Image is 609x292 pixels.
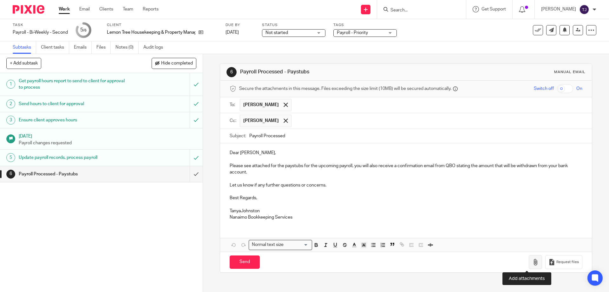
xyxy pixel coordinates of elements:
label: To: [230,102,237,108]
div: 5 [80,26,87,34]
input: Send [230,255,260,269]
img: svg%3E [579,4,589,15]
span: Normal text size [250,241,285,248]
input: Search for option [285,241,308,248]
label: Status [262,23,325,28]
a: Files [96,41,111,54]
div: 2 [6,99,15,108]
p: Lemon Tree Housekeeping & Property Management [107,29,195,36]
h1: Payroll Processed - Paystubs [19,169,128,179]
button: Hide completed [152,58,196,69]
h1: [DATE] [19,132,196,139]
button: Request files [545,255,582,269]
p: Let us know if any further questions or concerns. [230,182,582,188]
button: + Add subtask [6,58,41,69]
img: Pixie [13,5,44,14]
label: Task [13,23,68,28]
h1: Update payroll records, process payroll [19,153,128,162]
span: Not started [265,31,288,35]
div: 5 [6,153,15,162]
span: Get Support [481,7,506,11]
a: Clients [99,6,113,12]
h1: Get payroll hours report to send to client for approval to process [19,76,128,92]
label: Subject: [230,133,246,139]
span: Payroll - Priority [337,31,368,35]
span: Switch off [534,85,554,92]
p: Payroll changes requested [19,140,196,146]
span: Secure the attachments in this message. Files exceeding the size limit (10MB) will be secured aut... [239,85,451,92]
div: Search for option [249,240,312,250]
span: [DATE] [226,30,239,35]
div: 1 [6,80,15,89]
a: Email [79,6,90,12]
input: Search [390,8,447,13]
span: [PERSON_NAME] [243,102,279,108]
label: Tags [333,23,397,28]
span: Request files [556,260,579,265]
label: Due by [226,23,254,28]
a: Reports [143,6,159,12]
p: [PERSON_NAME] [541,6,576,12]
div: 6 [226,67,237,77]
label: Cc: [230,118,237,124]
p: Please see attached for the paystubs for the upcoming payroll, you will also receive a confirmati... [230,163,582,176]
label: Client [107,23,218,28]
p: Nanaimo Bookkeeping Services [230,214,582,221]
div: 3 [6,116,15,125]
a: Audit logs [143,41,168,54]
a: Work [59,6,70,12]
a: Notes (0) [115,41,139,54]
p: TanyaJohnston [230,208,582,214]
div: Payroll - Bi-Weekly - Second [13,29,68,36]
h1: Send hours to client for approval [19,99,128,109]
div: 6 [6,170,15,179]
div: Manual email [554,70,586,75]
a: Emails [74,41,92,54]
span: On [576,85,582,92]
p: Dear [PERSON_NAME], [230,150,582,156]
p: Best Regards, [230,195,582,201]
a: Client tasks [41,41,69,54]
h1: Ensure client approves hours [19,115,128,125]
h1: Payroll Processed - Paystubs [240,69,420,75]
span: Hide completed [161,61,193,66]
a: Team [123,6,133,12]
small: /6 [83,29,87,32]
a: Subtasks [13,41,36,54]
span: [PERSON_NAME] [243,118,279,124]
